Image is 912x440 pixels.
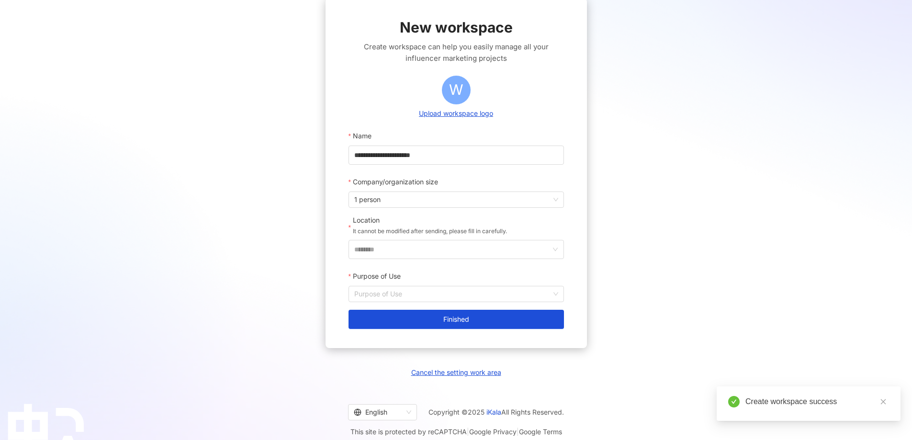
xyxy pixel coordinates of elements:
[353,226,507,236] p: It cannot be modified after sending, please fill in carefully.
[552,247,558,252] span: down
[416,108,496,119] button: Upload workspace logo
[408,367,504,378] button: Cancel the setting work area
[349,172,445,192] label: Company/organization size
[349,267,407,286] label: Purpose of Use
[349,126,378,146] label: Name
[349,146,564,165] input: Name
[349,41,564,64] span: Create workspace can help you easily manage all your influencer marketing projects
[449,79,463,101] span: W
[443,316,469,323] span: Finished
[728,396,740,407] span: check-circle
[880,398,887,405] span: close
[349,310,564,329] button: Finished
[400,17,513,37] span: New workspace
[353,215,507,225] div: Location
[745,396,889,407] div: Create workspace success
[354,192,558,207] span: 1 person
